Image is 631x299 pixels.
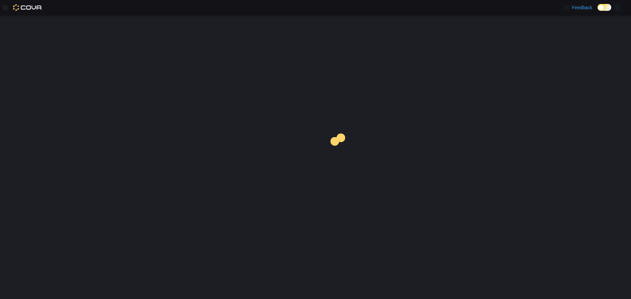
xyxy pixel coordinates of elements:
span: Feedback [572,4,592,11]
a: Feedback [562,1,595,14]
input: Dark Mode [597,4,611,11]
img: cova-loader [315,129,365,178]
img: Cova [13,4,42,11]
